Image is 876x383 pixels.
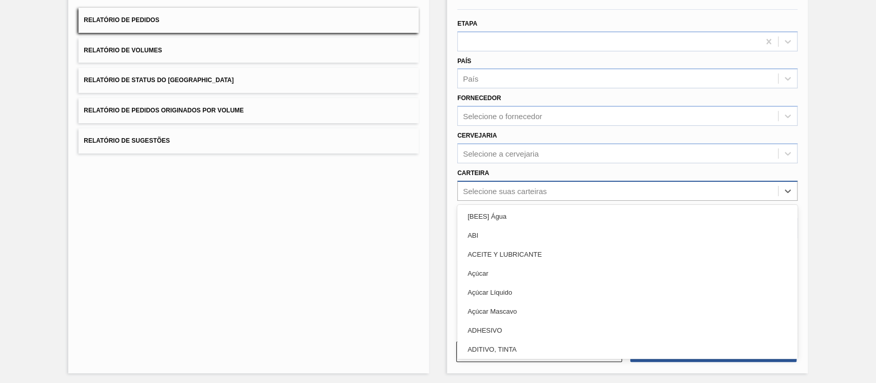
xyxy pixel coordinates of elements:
[84,76,233,84] span: Relatório de Status do [GEOGRAPHIC_DATA]
[463,74,478,83] div: País
[79,128,419,154] button: Relatório de Sugestões
[457,283,797,302] div: Açúcar Líquido
[457,132,497,139] label: Cervejaria
[457,207,797,226] div: [BEES] Água
[84,16,159,24] span: Relatório de Pedidos
[79,38,419,63] button: Relatório de Volumes
[457,245,797,264] div: ACEITE Y LUBRICANTE
[457,94,501,102] label: Fornecedor
[457,321,797,340] div: ADHESIVO
[457,226,797,245] div: ABI
[84,137,170,144] span: Relatório de Sugestões
[457,340,797,359] div: ADITIVO, TINTA
[84,107,244,114] span: Relatório de Pedidos Originados por Volume
[457,20,477,27] label: Etapa
[463,149,539,158] div: Selecione a cervejaria
[463,112,542,121] div: Selecione o fornecedor
[457,302,797,321] div: Açúcar Mascavo
[457,58,471,65] label: País
[456,341,622,362] button: Limpar
[463,186,547,195] div: Selecione suas carteiras
[457,169,489,177] label: Carteira
[457,264,797,283] div: Açúcar
[79,68,419,93] button: Relatório de Status do [GEOGRAPHIC_DATA]
[79,8,419,33] button: Relatório de Pedidos
[84,47,162,54] span: Relatório de Volumes
[79,98,419,123] button: Relatório de Pedidos Originados por Volume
